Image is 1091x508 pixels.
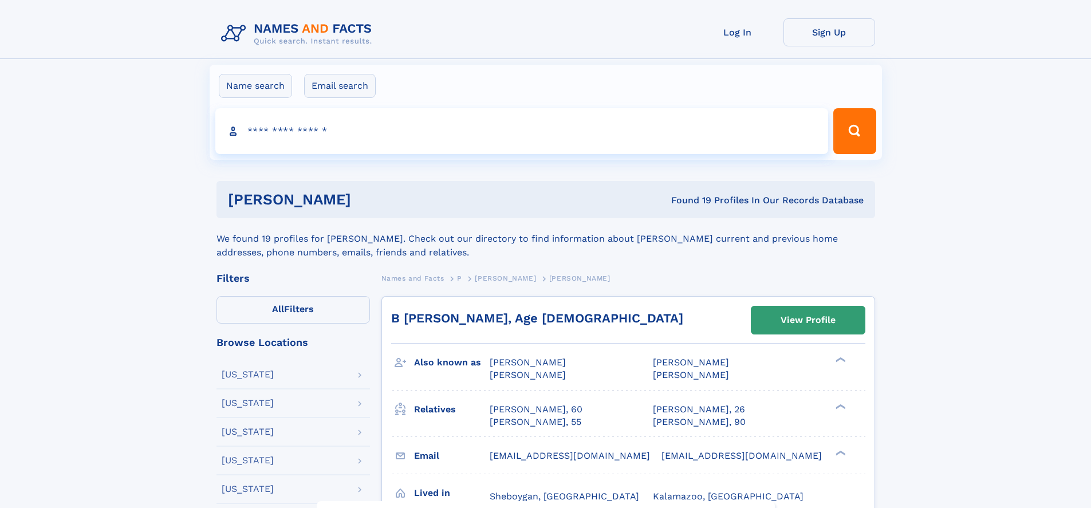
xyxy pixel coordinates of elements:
label: Email search [304,74,376,98]
a: [PERSON_NAME], 90 [653,416,746,428]
span: P [457,274,462,282]
span: All [272,304,284,314]
div: We found 19 profiles for [PERSON_NAME]. Check out our directory to find information about [PERSON... [216,218,875,259]
div: View Profile [781,307,836,333]
h1: [PERSON_NAME] [228,192,511,207]
h3: Relatives [414,400,490,419]
span: [EMAIL_ADDRESS][DOMAIN_NAME] [661,450,822,461]
a: View Profile [751,306,865,334]
div: ❯ [833,356,846,364]
span: [PERSON_NAME] [549,274,611,282]
input: search input [215,108,829,154]
div: Filters [216,273,370,283]
span: Sheboygan, [GEOGRAPHIC_DATA] [490,491,639,502]
span: [PERSON_NAME] [490,369,566,380]
h3: Also known as [414,353,490,372]
h3: Lived in [414,483,490,503]
div: Browse Locations [216,337,370,348]
div: [US_STATE] [222,427,274,436]
div: [US_STATE] [222,485,274,494]
h3: Email [414,446,490,466]
span: [EMAIL_ADDRESS][DOMAIN_NAME] [490,450,650,461]
span: [PERSON_NAME] [653,357,729,368]
div: [US_STATE] [222,456,274,465]
a: [PERSON_NAME], 26 [653,403,745,416]
a: Log In [692,18,783,46]
div: ❯ [833,403,846,410]
span: Kalamazoo, [GEOGRAPHIC_DATA] [653,491,804,502]
img: Logo Names and Facts [216,18,381,49]
label: Filters [216,296,370,324]
span: [PERSON_NAME] [490,357,566,368]
a: P [457,271,462,285]
a: Sign Up [783,18,875,46]
a: B [PERSON_NAME], Age [DEMOGRAPHIC_DATA] [391,311,683,325]
div: ❯ [833,449,846,456]
div: [US_STATE] [222,370,274,379]
button: Search Button [833,108,876,154]
span: [PERSON_NAME] [475,274,536,282]
a: Names and Facts [381,271,444,285]
div: [US_STATE] [222,399,274,408]
a: [PERSON_NAME], 60 [490,403,582,416]
span: [PERSON_NAME] [653,369,729,380]
a: [PERSON_NAME] [475,271,536,285]
label: Name search [219,74,292,98]
a: [PERSON_NAME], 55 [490,416,581,428]
div: Found 19 Profiles In Our Records Database [511,194,864,207]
